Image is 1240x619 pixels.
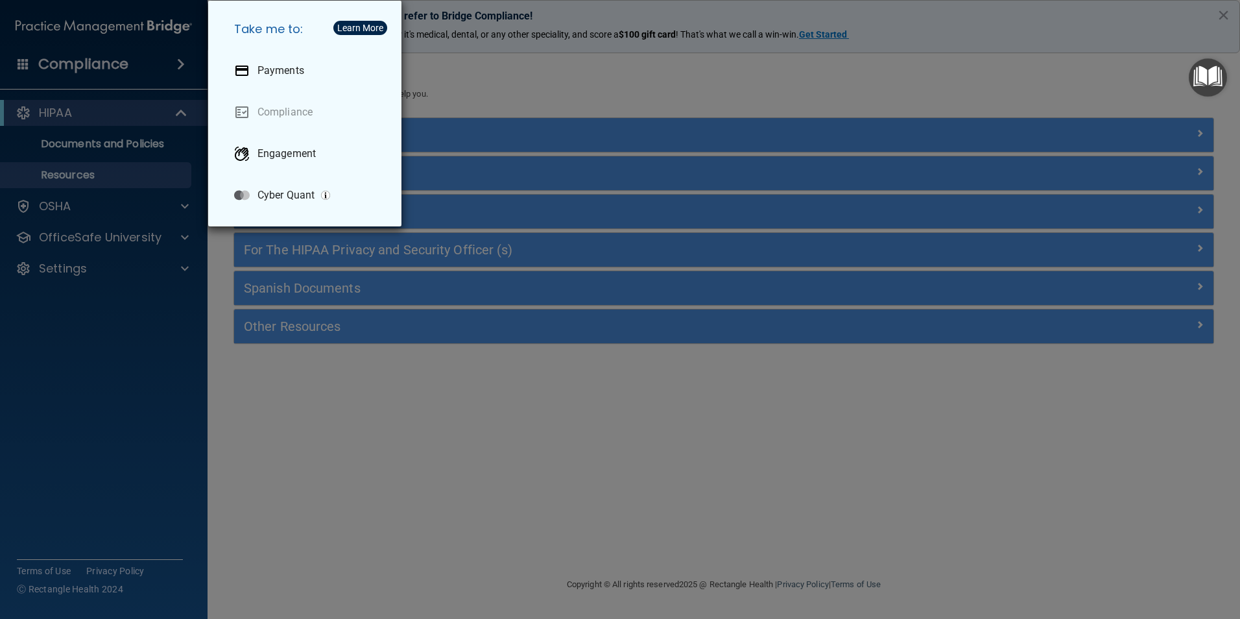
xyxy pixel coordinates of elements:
[257,147,316,160] p: Engagement
[1189,58,1227,97] button: Open Resource Center
[337,23,383,32] div: Learn More
[224,94,391,130] a: Compliance
[224,136,391,172] a: Engagement
[257,189,315,202] p: Cyber Quant
[224,11,391,47] h5: Take me to:
[224,53,391,89] a: Payments
[257,64,304,77] p: Payments
[224,177,391,213] a: Cyber Quant
[333,21,387,35] button: Learn More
